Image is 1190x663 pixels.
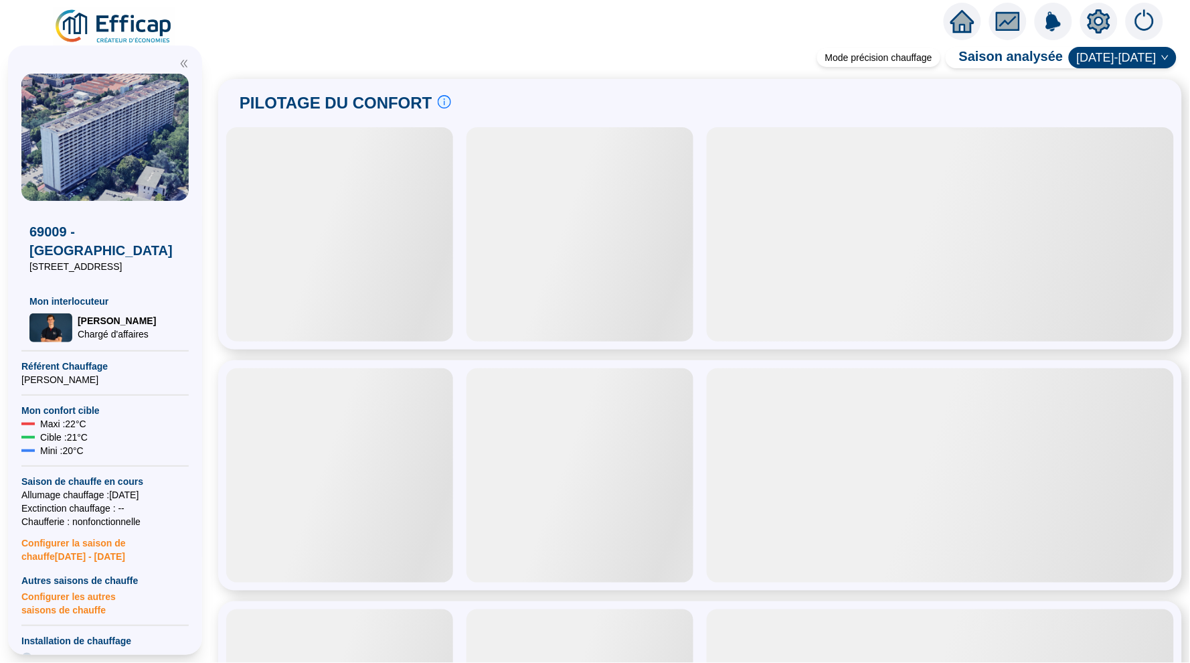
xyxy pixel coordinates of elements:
span: 2024-2025 [1077,48,1169,68]
span: [PERSON_NAME] [21,373,189,386]
span: home [950,9,974,33]
span: Saison de chauffe en cours [21,475,189,488]
span: double-left [179,59,189,68]
span: Chargé d'affaires [78,327,156,341]
span: Exctinction chauffage : -- [21,502,189,515]
span: fund [996,9,1020,33]
div: Mode précision chauffage [817,48,940,67]
span: Saison analysée [946,47,1064,68]
span: Installation de chauffage [21,634,189,648]
span: Mini : 20 °C [40,444,84,457]
span: Allumage chauffage : [DATE] [21,488,189,502]
span: Mon confort cible [21,404,189,417]
span: Cible : 21 °C [40,431,88,444]
img: alerts [1126,3,1163,40]
span: Configurer la saison de chauffe [DATE] - [DATE] [21,528,189,563]
span: Configurer les autres saisons de chauffe [21,587,189,617]
span: Maxi : 22 °C [40,417,86,431]
span: Mon interlocuteur [29,295,181,308]
span: Autres saisons de chauffe [21,574,189,587]
img: efficap energie logo [54,8,175,46]
img: Chargé d'affaires [29,313,72,342]
span: Référent Chauffage [21,360,189,373]
span: PILOTAGE DU CONFORT [240,92,432,114]
span: Chaufferie : non fonctionnelle [21,515,189,528]
span: 69009 - [GEOGRAPHIC_DATA] [29,222,181,260]
span: [STREET_ADDRESS] [29,260,181,273]
img: alerts [1035,3,1072,40]
span: info-circle [438,95,451,108]
span: down [1161,54,1169,62]
span: setting [1087,9,1111,33]
span: [PERSON_NAME] [78,314,156,327]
